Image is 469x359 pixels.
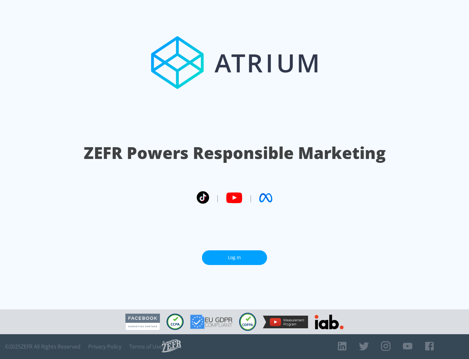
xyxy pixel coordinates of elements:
img: Facebook Marketing Partner [125,314,160,330]
h1: ZEFR Powers Responsible Marketing [84,142,386,164]
a: Terms of Use [129,343,162,350]
span: © 2025 ZEFR All Rights Reserved [5,343,80,350]
img: YouTube Measurement Program [263,316,308,328]
img: COPPA Compliant [239,313,256,331]
span: | [249,193,253,203]
a: Log In [202,250,267,265]
img: GDPR Compliant [190,315,233,329]
span: | [216,193,220,203]
a: Privacy Policy [88,343,121,350]
img: IAB [315,315,344,329]
img: CCPA Compliant [166,314,184,330]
